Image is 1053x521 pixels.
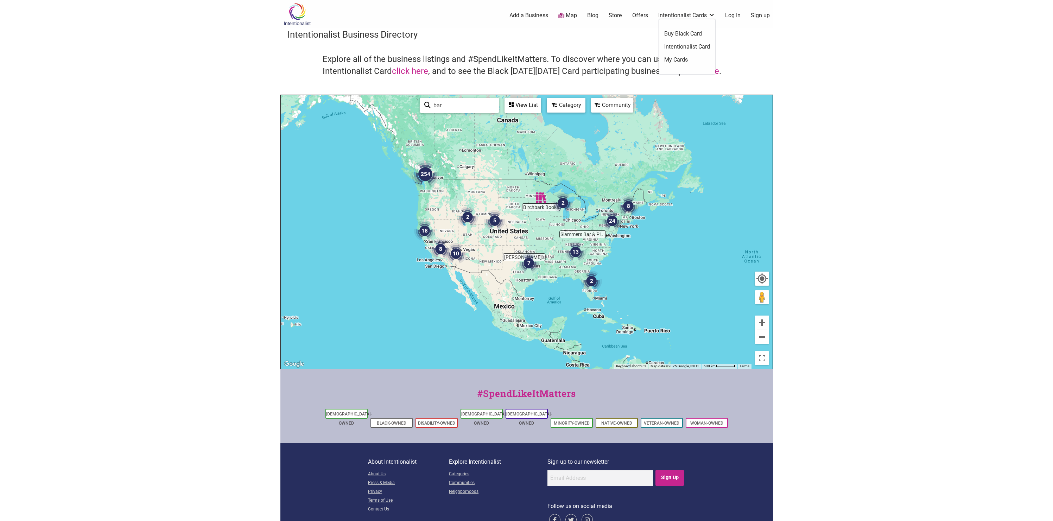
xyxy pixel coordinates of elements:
[418,421,455,426] a: Disability-Owned
[536,192,546,203] div: Birchbark Books
[755,316,769,330] button: Zoom in
[283,360,306,369] img: Google
[505,99,540,112] div: View List
[725,12,741,19] a: Log In
[377,421,406,426] a: Black-Owned
[754,351,769,366] button: Toggle fullscreen view
[457,207,478,228] div: 2
[602,210,623,231] div: 24
[702,364,737,369] button: Map Scale: 500 km per 52 pixels
[430,239,451,260] div: 8
[411,160,439,188] div: 254
[558,12,577,20] a: Map
[392,66,428,76] a: click here
[664,30,710,38] a: Buy Black Card
[554,421,590,426] a: Minority-Owned
[618,196,639,217] div: 8
[431,99,495,112] input: Type to find and filter...
[751,12,770,19] a: Sign up
[449,457,547,466] p: Explore Intentionalist
[547,457,685,466] p: Sign up to our newsletter
[280,3,314,26] img: Intentionalist
[755,272,769,286] button: Your Location
[690,421,723,426] a: Woman-Owned
[664,56,710,64] a: My Cards
[449,470,547,479] a: Categories
[368,488,449,496] a: Privacy
[547,99,585,112] div: Category
[740,364,749,368] a: Terms
[414,220,435,241] div: 18
[505,98,541,113] div: See a list of the visible businesses
[445,243,467,264] div: 10
[658,12,715,19] a: Intentionalist Cards
[683,66,719,76] a: click here
[506,412,552,426] a: [DEMOGRAPHIC_DATA]-Owned
[461,412,507,426] a: [DEMOGRAPHIC_DATA]-Owned
[368,457,449,466] p: About Intentionalist
[755,330,769,344] button: Zoom out
[565,241,586,262] div: 13
[704,364,716,368] span: 500 km
[518,253,539,274] div: 7
[368,479,449,488] a: Press & Media
[368,505,449,514] a: Contact Us
[644,421,679,426] a: Veteran-Owned
[651,364,699,368] span: Map data ©2025 Google, INEGI
[420,98,499,113] div: Type to search and filter
[547,470,653,486] input: Email Address
[587,12,598,19] a: Blog
[326,412,372,426] a: [DEMOGRAPHIC_DATA]-Owned
[664,43,710,51] a: Intentionalist Card
[547,502,685,511] p: Follow us on social media
[592,99,633,112] div: Community
[368,470,449,479] a: About Us
[655,470,684,486] input: Sign Up
[449,488,547,496] a: Neighborhoods
[581,271,602,292] div: 2
[632,12,648,19] a: Offers
[755,290,769,304] button: Drag Pegman onto the map to open Street View
[591,98,633,113] div: Filter by Community
[280,387,773,407] div: #SpendLikeItMatters
[323,53,731,77] h4: Explore all of the business listings and #SpendLikeItMatters. To discover where you can use your ...
[547,98,585,113] div: Filter by category
[484,210,505,231] div: 5
[368,496,449,505] a: Terms of Use
[601,421,632,426] a: Native-Owned
[283,360,306,369] a: Open this area in Google Maps (opens a new window)
[287,28,766,41] h3: Intentionalist Business Directory
[449,479,547,488] a: Communities
[609,12,622,19] a: Store
[616,364,646,369] button: Keyboard shortcuts
[509,12,548,19] a: Add a Business
[552,192,573,214] div: 2
[519,242,529,253] div: Alibi's
[577,220,588,230] div: Slammers Bar & Pizza Kitchen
